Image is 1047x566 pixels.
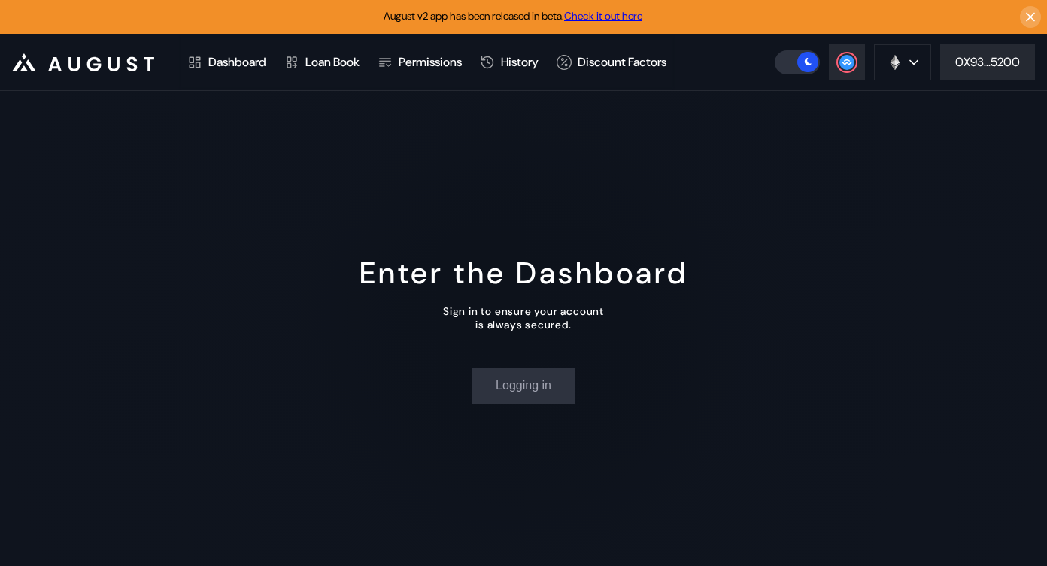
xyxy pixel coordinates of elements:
a: History [471,35,548,90]
a: Check it out here [564,9,642,23]
div: Enter the Dashboard [360,253,688,292]
a: Permissions [369,35,471,90]
span: August v2 app has been released in beta. [384,9,642,23]
button: chain logo [874,44,931,80]
a: Discount Factors [548,35,675,90]
div: Discount Factors [578,54,666,70]
a: Loan Book [275,35,369,90]
div: 0X93...5200 [955,54,1020,70]
div: History [501,54,539,70]
div: Loan Book [305,54,360,70]
img: chain logo [887,54,903,71]
div: Permissions [399,54,462,70]
button: Logging in [472,368,575,404]
div: Sign in to ensure your account is always secured. [443,304,604,331]
a: Dashboard [178,35,275,90]
button: 0X93...5200 [940,44,1035,80]
div: Dashboard [208,54,266,70]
